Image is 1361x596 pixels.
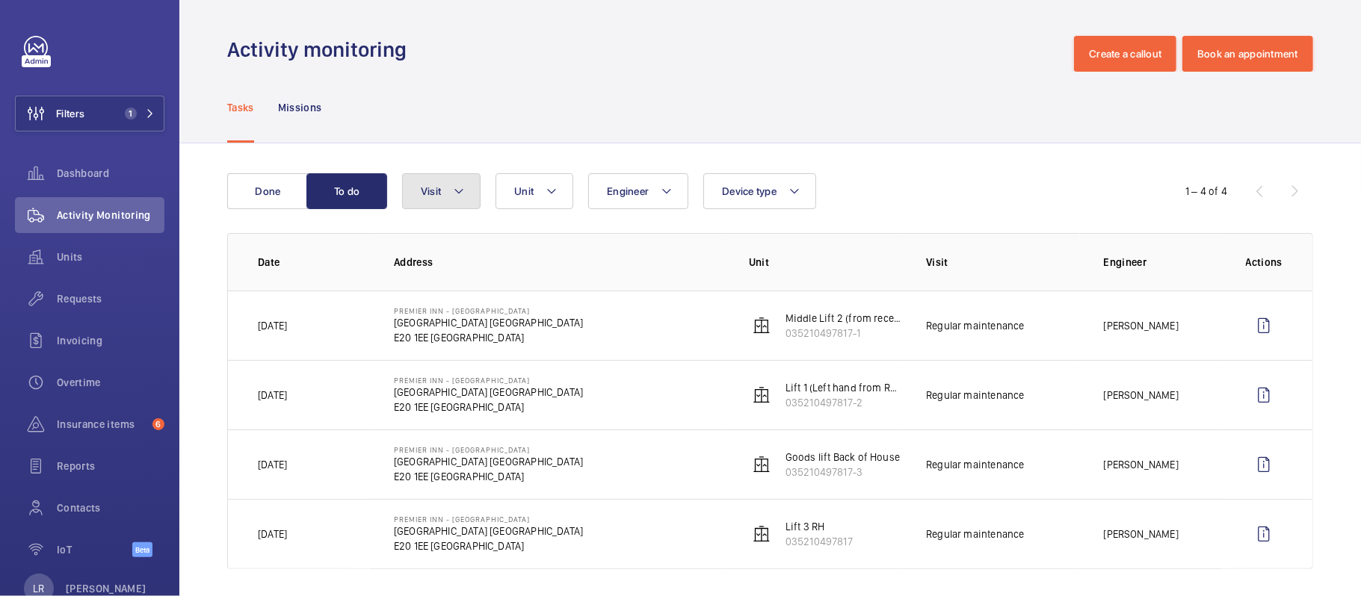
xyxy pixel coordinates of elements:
p: Premier Inn - [GEOGRAPHIC_DATA] [394,306,583,315]
span: IoT [57,542,132,557]
p: [GEOGRAPHIC_DATA] [GEOGRAPHIC_DATA] [394,385,583,400]
p: Actions [1246,255,1283,270]
p: 035210497817-2 [786,395,902,410]
button: Engineer [588,173,688,209]
p: [PERSON_NAME] [1104,388,1179,403]
p: Goods lift Back of House [786,450,900,465]
p: 035210497817 [786,534,853,549]
p: Premier Inn - [GEOGRAPHIC_DATA] [394,376,583,385]
img: elevator.svg [753,386,771,404]
p: LR [33,581,44,596]
p: Middle Lift 2 (from reception) [786,311,902,326]
p: [DATE] [258,457,287,472]
p: Regular maintenance [926,457,1024,472]
p: Regular maintenance [926,318,1024,333]
div: 1 – 4 of 4 [1185,184,1227,199]
p: E20 1EE [GEOGRAPHIC_DATA] [394,538,583,553]
button: Filters1 [15,96,164,131]
button: Device type [703,173,816,209]
p: E20 1EE [GEOGRAPHIC_DATA] [394,330,583,345]
span: Contacts [57,500,164,515]
span: Activity Monitoring [57,208,164,223]
p: Regular maintenance [926,388,1024,403]
button: Create a callout [1074,36,1176,72]
img: elevator.svg [753,525,771,543]
p: Unit [749,255,902,270]
p: [GEOGRAPHIC_DATA] [GEOGRAPHIC_DATA] [394,315,583,330]
p: [GEOGRAPHIC_DATA] [GEOGRAPHIC_DATA] [394,524,583,538]
span: Reports [57,459,164,474]
p: Date [258,255,370,270]
span: Beta [132,542,152,557]
img: elevator.svg [753,317,771,335]
p: Regular maintenance [926,527,1024,541]
p: [GEOGRAPHIC_DATA] [GEOGRAPHIC_DATA] [394,454,583,469]
p: Lift 1 (Left hand from Reception) [786,380,902,395]
span: Requests [57,291,164,306]
p: 035210497817-3 [786,465,900,479]
img: elevator.svg [753,456,771,474]
p: E20 1EE [GEOGRAPHIC_DATA] [394,400,583,415]
p: [PERSON_NAME] [1104,527,1179,541]
p: E20 1EE [GEOGRAPHIC_DATA] [394,469,583,484]
span: Invoicing [57,333,164,348]
span: 6 [152,418,164,430]
p: 035210497817-1 [786,326,902,341]
span: Overtime [57,375,164,390]
button: Unit [496,173,573,209]
p: Address [394,255,725,270]
span: 1 [125,108,137,119]
p: [DATE] [258,527,287,541]
p: Premier Inn - [GEOGRAPHIC_DATA] [394,445,583,454]
span: Units [57,249,164,264]
p: [PERSON_NAME] [66,581,146,596]
span: Visit [421,185,441,197]
p: Missions [278,100,322,115]
h1: Activity monitoring [227,36,416,63]
p: Tasks [227,100,254,115]
p: Visit [926,255,1079,270]
p: [PERSON_NAME] [1104,318,1179,333]
span: Filters [56,106,84,121]
span: Insurance items [57,417,146,432]
p: [DATE] [258,388,287,403]
span: Device type [722,185,777,197]
button: To do [306,173,387,209]
p: Engineer [1104,255,1222,270]
p: [PERSON_NAME] [1104,457,1179,472]
p: [DATE] [258,318,287,333]
span: Dashboard [57,166,164,181]
button: Done [227,173,308,209]
p: Lift 3 RH [786,519,853,534]
span: Engineer [607,185,649,197]
p: Premier Inn - [GEOGRAPHIC_DATA] [394,515,583,524]
button: Book an appointment [1182,36,1313,72]
span: Unit [514,185,534,197]
button: Visit [402,173,481,209]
